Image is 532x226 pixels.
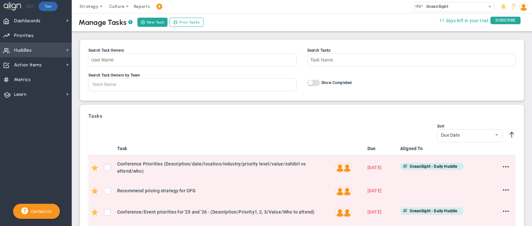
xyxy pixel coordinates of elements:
[89,78,128,90] input: Search Task Owners by Team
[169,18,204,27] button: Print Tasks
[408,164,457,169] span: OceanSight - Daily Huddle
[79,18,133,27] div: Manage Tasks
[342,207,352,217] img: Created By: Craig Churchill
[367,165,381,170] span: [DATE]
[423,2,449,11] span: OceanSight
[335,162,345,173] img: Assigned To: Matt Burdyny
[14,88,27,101] span: Learn
[485,2,495,11] span: select
[437,130,491,141] span: Due Date
[490,17,521,24] span: SUBSCRIBE
[367,188,381,193] span: [DATE]
[365,142,398,155] th: Due
[14,73,31,87] span: Metrics
[14,14,41,28] span: Dashboards
[109,4,125,9] span: Culture
[398,142,476,155] th: Aligned To
[439,17,489,25] span: 11 days left in your trial.
[117,208,329,216] div: Conference/Event priorities for '25 and '26 - (Description/Priority1, 2, 3/Value/Who to attend)
[335,207,345,217] img: Assigned To: Matt Burdyny
[80,4,98,9] span: Strategy
[491,130,502,142] span: select
[437,124,503,129] div: Sort
[307,48,516,53] div: Search Tasks
[88,73,297,78] div: Search Task Owners by Team
[117,160,329,175] div: Conference Priorities (Description/date/location/industry/priority level/value/exhibit vs attend/...
[519,2,528,11] img: 206891.Person.photo
[14,29,34,43] span: Priorities
[307,53,516,66] input: Search Tasks
[88,53,297,66] input: Search Task Owners
[14,58,42,72] span: Action Items
[115,142,332,155] th: Task
[117,187,329,194] div: Recommend pricing strategy for OFG
[14,43,32,57] span: Huddles
[137,18,168,27] button: New Task
[408,209,457,213] span: OceanSight - Daily Huddle
[88,48,297,53] div: Search Task Owners
[28,209,52,214] span: Contact Us
[342,162,352,173] img: Created By: Craig Churchill
[367,209,381,215] span: [DATE]
[415,2,423,10] img: 32760.Company.photo
[335,186,345,196] img: Assigned To: Matt Burdyny
[321,80,352,85] span: Show Completed
[342,186,352,196] img: Created By: Craig Churchill
[88,113,516,119] h3: Tasks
